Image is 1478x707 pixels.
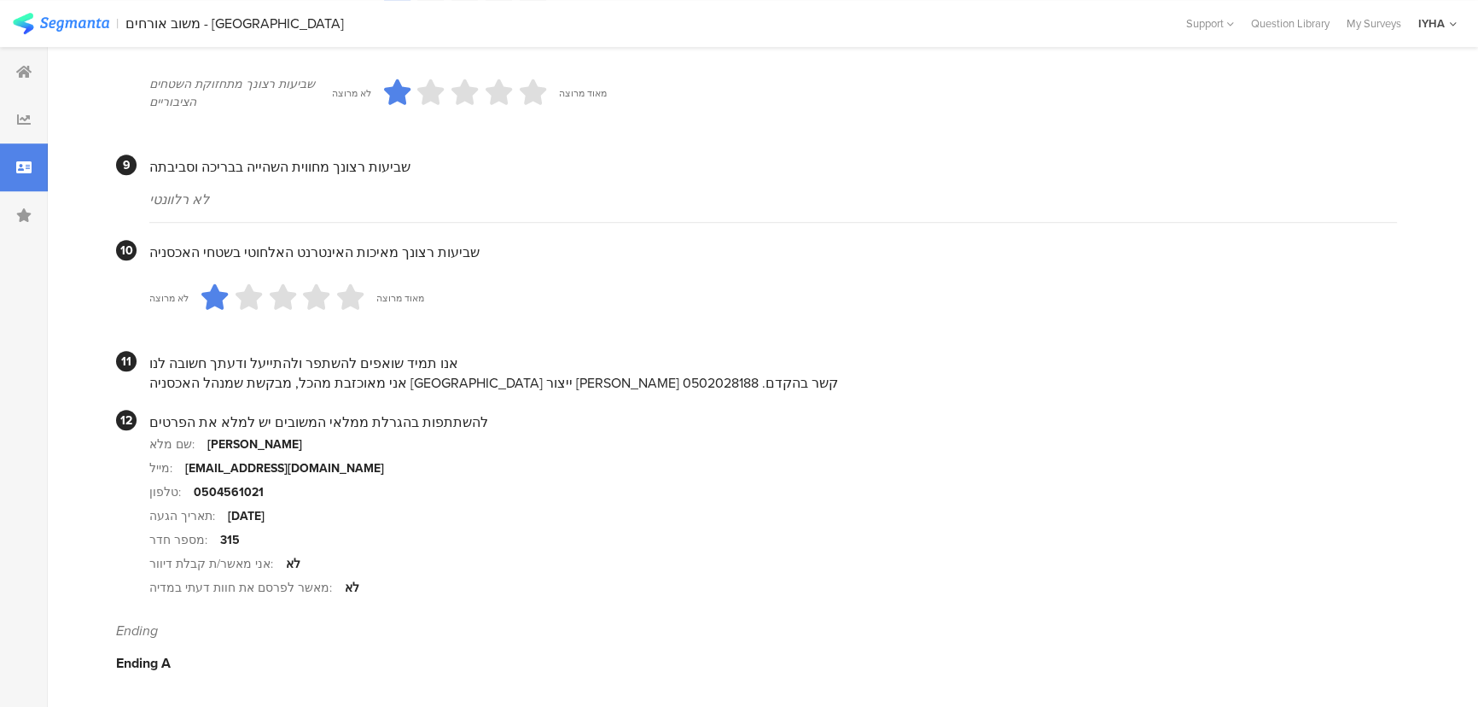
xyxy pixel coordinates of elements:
[13,13,109,34] img: segmanta logo
[376,291,424,305] div: מאוד מרוצה
[345,579,359,597] div: לא
[228,507,265,525] div: [DATE]
[149,75,332,111] div: שביעות רצונך מתחזוקת השטחים הציבוריים
[149,373,1397,393] div: אני מאוכזבת מהכל, מבקשת שמנהל האכסניה [GEOGRAPHIC_DATA] ייצור [PERSON_NAME] קשר בהקדם. 0502028188
[116,410,137,430] div: 12
[1338,15,1410,32] a: My Surveys
[149,531,220,549] div: מספר חדר:
[149,242,1397,262] div: שביעות רצונך מאיכות האינטרנט האלחוטי בשטחי האכסניה
[116,240,137,260] div: 10
[149,507,228,525] div: תאריך הגעה:
[149,555,286,573] div: אני מאשר/ת קבלת דיוור:
[149,435,207,453] div: שם מלא:
[149,190,1397,209] div: לא רלוונטי
[116,653,1397,673] div: Ending A
[116,351,137,371] div: 11
[149,412,1397,432] div: להשתתפות בהגרלת ממלאי המשובים יש למלא את הפרטים
[149,291,189,305] div: לא מרוצה
[207,435,302,453] div: [PERSON_NAME]
[220,531,240,549] div: 315
[116,14,119,33] div: |
[125,15,344,32] div: משוב אורחים - [GEOGRAPHIC_DATA]
[149,157,1397,177] div: שביעות רצונך מחווית השהייה בבריכה וסביבתה
[149,483,194,501] div: טלפון:
[332,86,371,100] div: לא מרוצה
[116,621,1397,640] div: Ending
[1242,15,1338,32] a: Question Library
[1186,10,1234,37] div: Support
[149,353,1397,373] div: אנו תמיד שואפים להשתפר ולהתייעל ודעתך חשובה לנו
[116,155,137,175] div: 9
[149,579,345,597] div: מאשר לפרסם את חוות דעתי במדיה:
[559,86,607,100] div: מאוד מרוצה
[185,459,384,477] div: [EMAIL_ADDRESS][DOMAIN_NAME]
[1418,15,1445,32] div: IYHA
[286,555,300,573] div: לא
[194,483,264,501] div: 0504561021
[149,459,185,477] div: מייל:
